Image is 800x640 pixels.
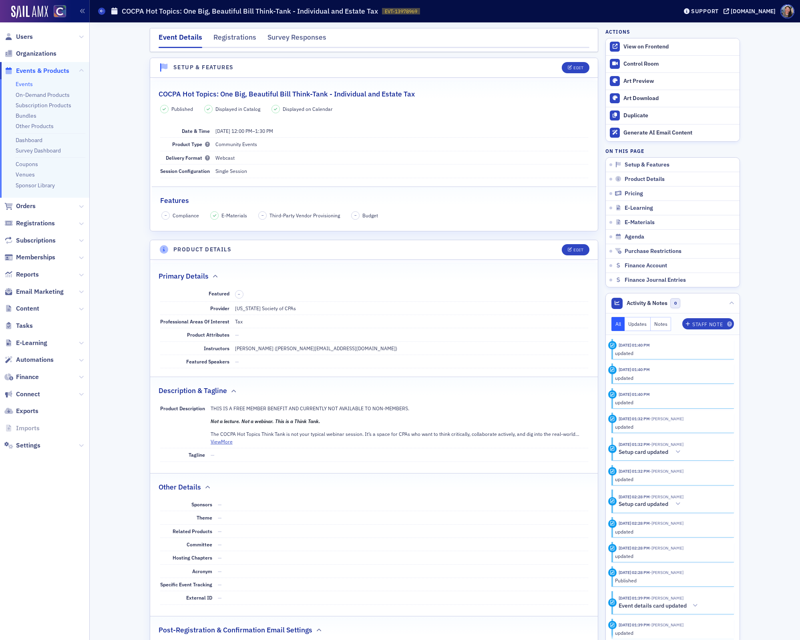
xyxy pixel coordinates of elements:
[619,570,650,575] time: 7/29/2025 02:28 PM
[48,5,66,19] a: View Homepage
[4,441,40,450] a: Settings
[235,305,296,311] span: [US_STATE] Society of CPAs
[192,568,212,574] span: Acronym
[362,212,378,219] span: Budget
[4,270,39,279] a: Reports
[235,345,397,352] div: [PERSON_NAME] ([PERSON_NAME][EMAIL_ADDRESS][DOMAIN_NAME])
[625,277,686,284] span: Finance Journal Entries
[650,622,683,628] span: Tiffany Carson
[218,514,222,521] span: —
[619,622,650,628] time: 7/29/2025 01:39 PM
[16,355,54,364] span: Automations
[619,500,683,508] button: Setup card updated
[608,621,617,629] div: Update
[4,424,40,433] a: Imports
[385,8,417,15] span: EVT-13978969
[615,629,728,636] div: updated
[159,625,312,635] h2: Post-Registration & Confirmation Email Settings
[608,341,617,349] div: Update
[615,374,728,381] div: updated
[171,105,193,112] span: Published
[235,318,243,325] div: Tax
[215,105,260,112] span: Displayed in Catalog
[619,391,650,397] time: 8/20/2025 01:40 PM
[605,28,630,35] h4: Actions
[611,317,625,331] button: All
[16,161,38,168] a: Coupons
[16,32,33,41] span: Users
[606,124,740,141] button: Generate AI Email Content
[159,89,415,99] h2: COCPA Hot Topics: One Big, Beautiful Bill Think-Tank - Individual and Estate Tax
[4,407,38,415] a: Exports
[209,290,229,297] span: Featured
[218,594,222,601] span: —
[608,497,617,506] div: Activity
[16,270,39,279] span: Reports
[182,128,210,134] span: Date & Time
[16,136,42,144] a: Dashboard
[16,321,33,330] span: Tasks
[54,5,66,18] img: SailAMX
[650,441,683,447] span: Tiffany Carson
[218,541,222,548] span: —
[4,355,54,364] a: Automations
[4,373,39,381] a: Finance
[16,424,40,433] span: Imports
[615,577,728,584] div: Published
[159,271,209,281] h2: Primary Details
[16,202,36,211] span: Orders
[16,236,56,245] span: Subscriptions
[619,595,650,601] time: 7/29/2025 01:39 PM
[606,56,740,72] a: Control Room
[4,321,33,330] a: Tasks
[16,49,56,58] span: Organizations
[211,430,588,437] p: The COCPA Hot Topics Think Tank is not your typical webinar session. It’s a space for CPAs who wa...
[215,154,235,161] span: Webcast
[619,545,650,551] time: 7/29/2025 02:28 PM
[608,544,617,552] div: Update
[16,91,70,98] a: On-Demand Products
[218,501,222,508] span: —
[16,147,61,154] a: Survey Dashboard
[191,501,212,508] span: Sponsors
[173,554,212,561] span: Hosting Chapters
[619,416,650,421] time: 8/4/2025 01:32 PM
[186,594,212,601] span: External ID
[211,405,588,412] p: THIS IS A FREE MEMBER BENEFIT AND CURRENTLY NOT AVAILABLE TO NON-MEMBERS.
[160,318,229,325] span: Professional Areas Of Interest
[608,568,617,577] div: Activity
[692,322,723,327] div: Staff Note
[623,129,736,136] div: Generate AI Email Content
[625,248,681,255] span: Purchase Restrictions
[615,349,728,357] div: updated
[608,445,617,453] div: Activity
[16,171,35,178] a: Venues
[16,219,55,228] span: Registrations
[221,212,247,219] span: E-Materials
[231,128,252,134] time: 12:00 PM
[650,416,683,421] span: Tiffany Carson
[625,161,669,169] span: Setup & Features
[122,6,378,16] h1: COCPA Hot Topics: One Big, Beautiful Bill Think-Tank - Individual and Estate Tax
[159,32,202,48] div: Event Details
[218,528,222,534] span: —
[651,317,671,331] button: Notes
[210,305,229,311] span: Provider
[650,545,683,551] span: Tiffany Carson
[670,298,680,308] span: 0
[619,448,683,456] button: Setup card updated
[623,95,736,102] div: Art Download
[625,190,643,197] span: Pricing
[11,6,48,18] img: SailAMX
[562,62,589,73] button: Edit
[173,528,212,534] span: Related Products
[16,339,47,347] span: E-Learning
[625,233,644,241] span: Agenda
[159,385,227,396] h2: Description & Tagline
[619,602,701,610] button: Event details card updated
[4,253,55,262] a: Memberships
[682,318,734,329] button: Staff Note
[160,405,205,411] span: Product Description
[619,449,668,456] h5: Setup card updated
[4,32,33,41] a: Users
